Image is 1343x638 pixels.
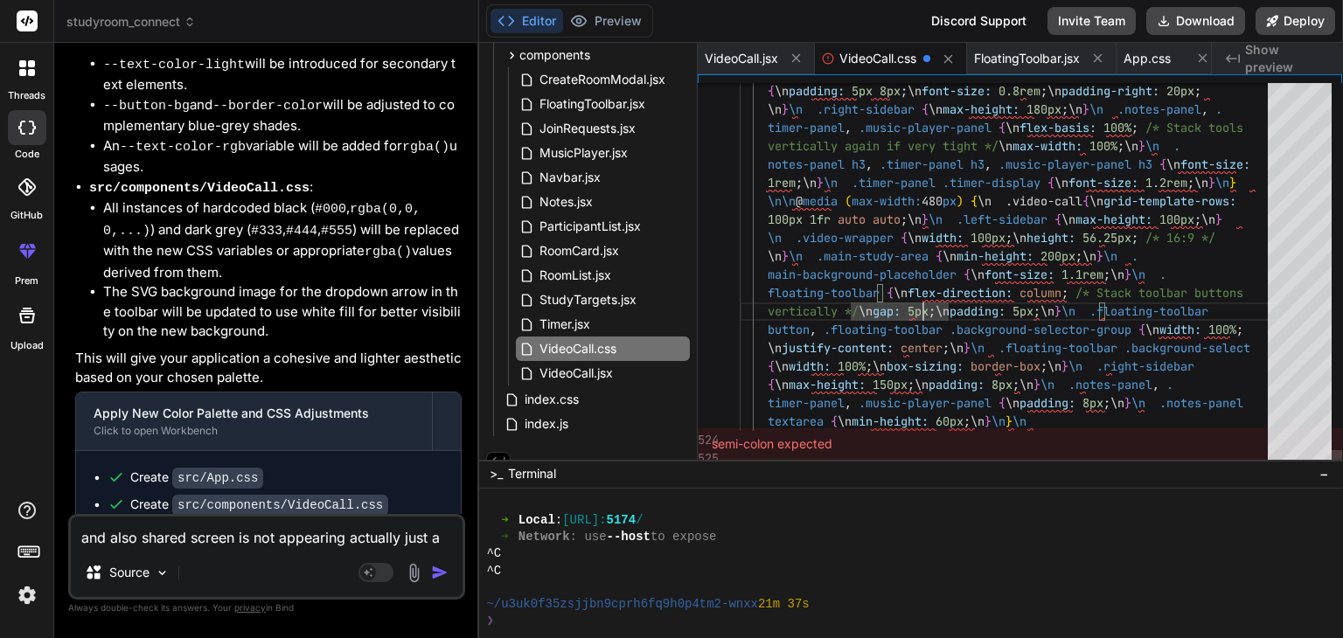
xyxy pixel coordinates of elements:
[1047,7,1136,35] button: Invite Team
[901,212,908,227] span: ;
[1215,175,1229,191] span: \n
[1187,175,1194,191] span: ;
[1229,175,1236,191] span: }
[94,405,414,422] div: Apply New Color Palette and CSS Adjustments
[768,303,859,319] span: vertically */
[992,377,1012,392] span: 8px
[1040,377,1054,392] span: \n
[1096,358,1194,374] span: .right-sidebar
[957,193,964,209] span: )
[1138,322,1145,337] span: {
[1145,175,1187,191] span: 1.2rem
[838,358,866,374] span: 100%
[838,413,852,429] span: \n
[985,267,1054,282] span: font-size:
[1131,248,1138,264] span: .
[782,101,789,117] span: }
[803,193,838,209] span: media
[1089,303,1208,319] span: .floating-toolbar
[810,322,817,337] span: ,
[1033,377,1040,392] span: }
[1152,377,1159,392] span: ,
[796,230,894,246] span: .video-wrapper
[817,248,929,264] span: .main-study-area
[172,468,263,489] code: src/App.css
[1159,322,1201,337] span: width:
[859,395,992,411] span: .music-player-panel
[943,101,1019,117] span: max-height:
[1061,358,1068,374] span: }
[501,512,504,529] span: ➜
[768,322,810,337] span: button
[1040,83,1047,99] span: ;
[12,580,42,610] img: settings
[950,322,1131,337] span: .background-selector-group
[768,156,845,172] span: notes-panel
[922,101,929,117] span: {
[901,83,908,99] span: ;
[1019,285,1061,301] span: column
[1131,267,1145,282] span: \n
[782,248,789,264] span: }
[491,9,563,33] button: Editor
[768,83,775,99] span: {
[768,138,999,154] span: vertically again if very tight */
[1019,120,1096,135] span: flex-basis:
[971,358,1040,374] span: border-box
[1131,120,1138,135] span: ;
[838,212,866,227] span: auto
[768,358,775,374] span: {
[1082,101,1089,117] span: }
[943,175,1040,191] span: .timer-display
[1075,212,1152,227] span: max-height:
[894,285,908,301] span: \n
[866,358,873,374] span: ;
[1089,138,1117,154] span: 100%
[538,363,615,384] span: VideoCall.jsx
[538,265,613,286] span: RoomList.jsx
[1117,138,1124,154] span: ;
[1061,83,1159,99] span: padding-right:
[796,193,803,209] span: @
[852,156,866,172] span: h3
[775,83,789,99] span: \n
[824,322,943,337] span: .floating-toolbar
[817,101,915,117] span: .right-sidebar
[789,248,803,264] span: \n
[1047,83,1061,99] span: \n
[859,303,873,319] span: \n
[1068,377,1152,392] span: .notes-panel
[789,83,845,99] span: padding:
[8,88,45,103] label: threads
[1138,156,1152,172] span: h3
[957,248,1033,264] span: min-height:
[1040,358,1047,374] span: ;
[1159,156,1166,172] span: {
[10,208,43,223] label: GitHub
[866,156,873,172] span: ,
[964,340,971,356] span: }
[130,496,388,514] div: Create
[971,156,985,172] span: h3
[1082,248,1096,264] span: \n
[873,358,887,374] span: \n
[824,175,838,191] span: \n
[365,245,412,260] code: rgba()
[1012,413,1026,429] span: \n
[1068,175,1138,191] span: font-size:
[1026,101,1061,117] span: 180px
[89,177,462,342] li: :
[1047,175,1054,191] span: {
[1173,138,1180,154] span: .
[1068,358,1082,374] span: \n
[1082,193,1089,209] span: {
[845,193,852,209] span: (
[1145,138,1159,154] span: \n
[76,392,432,450] button: Apply New Color Palette and CSS AdjustmentsClick to open Workbench
[404,563,424,583] img: attachment
[1159,212,1194,227] span: 100px
[563,9,649,33] button: Preview
[1103,193,1236,209] span: grid-template-rows:
[1103,395,1110,411] span: ;
[852,193,922,209] span: max-width:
